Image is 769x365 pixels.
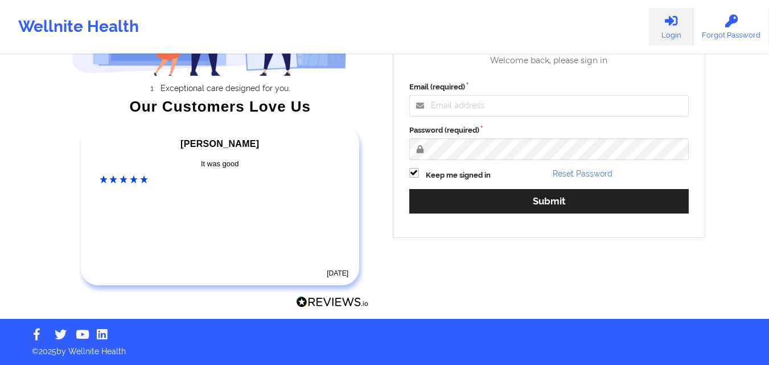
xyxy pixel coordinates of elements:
[296,296,369,308] img: Reviews.io Logo
[327,269,348,277] time: [DATE]
[100,158,341,170] div: It was good
[409,81,689,93] label: Email (required)
[296,296,369,311] a: Reviews.io Logo
[180,139,259,149] span: [PERSON_NAME]
[693,8,769,46] a: Forgot Password
[24,338,745,357] p: © 2025 by Wellnite Health
[409,189,689,214] button: Submit
[401,56,697,65] div: Welcome back, please sign in
[426,170,491,181] label: Keep me signed in
[72,101,369,112] div: Our Customers Love Us
[649,8,693,46] a: Login
[409,125,689,136] label: Password (required)
[409,95,689,117] input: Email address
[82,84,369,93] li: Exceptional care designed for you.
[553,169,612,178] a: Reset Password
